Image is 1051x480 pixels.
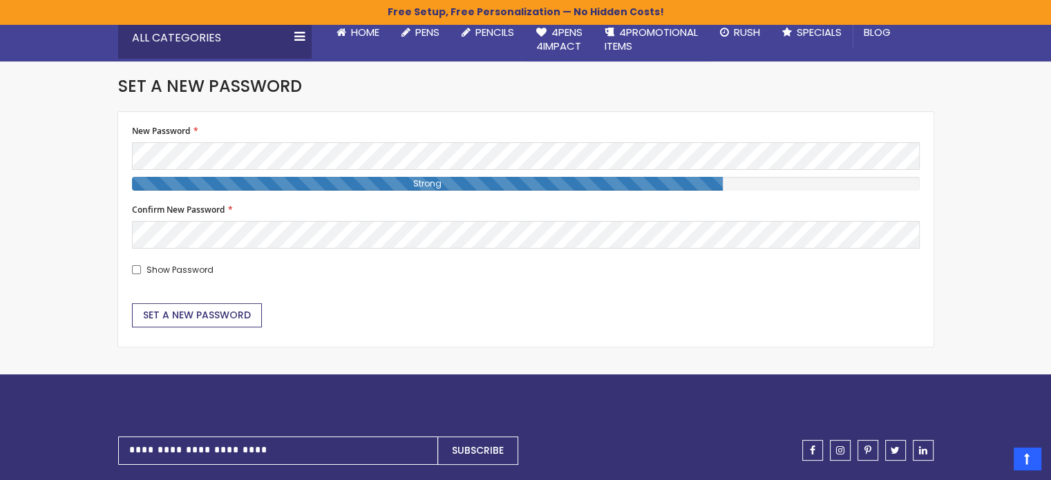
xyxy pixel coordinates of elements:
[709,17,771,48] a: Rush
[891,445,900,455] span: twitter
[475,25,514,39] span: Pencils
[734,25,760,39] span: Rush
[390,17,451,48] a: Pens
[885,440,906,461] a: twitter
[325,17,390,48] a: Home
[594,17,709,62] a: 4PROMOTIONALITEMS
[853,17,902,48] a: Blog
[118,75,302,97] span: Set a New Password
[351,25,379,39] span: Home
[525,17,594,62] a: 4Pens4impact
[146,264,214,276] span: Show Password
[913,440,934,461] a: linkedin
[451,17,525,48] a: Pencils
[797,25,842,39] span: Specials
[410,177,445,189] span: Strong
[132,177,723,191] div: Password Strength:
[143,308,251,322] span: Set a New Password
[771,17,853,48] a: Specials
[132,204,225,215] span: Confirm New Password
[536,25,583,53] span: 4Pens 4impact
[118,17,312,59] div: All Categories
[864,25,891,39] span: Blog
[802,440,823,461] a: facebook
[836,445,844,455] span: instagram
[437,436,518,465] button: Subscribe
[858,440,878,461] a: pinterest
[937,443,1051,480] iframe: Google Customer Reviews
[830,440,851,461] a: instagram
[810,445,815,455] span: facebook
[864,445,871,455] span: pinterest
[919,445,927,455] span: linkedin
[605,25,698,53] span: 4PROMOTIONAL ITEMS
[132,303,262,327] button: Set a New Password
[132,125,190,137] span: New Password
[415,25,439,39] span: Pens
[452,443,504,457] span: Subscribe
